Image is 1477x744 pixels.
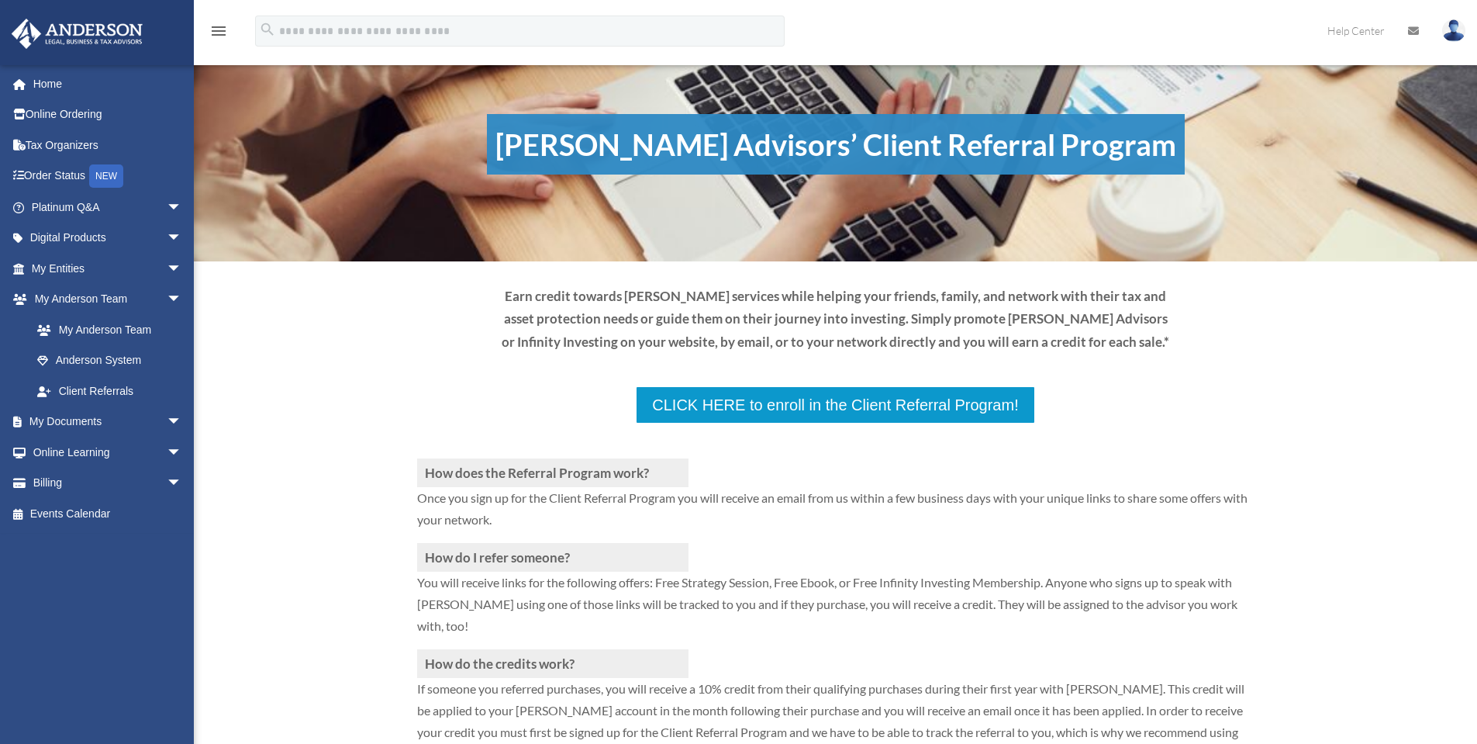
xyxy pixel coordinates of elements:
[167,223,198,254] span: arrow_drop_down
[167,253,198,285] span: arrow_drop_down
[11,437,205,468] a: Online Learningarrow_drop_down
[167,407,198,438] span: arrow_drop_down
[11,407,205,438] a: My Documentsarrow_drop_down
[167,437,198,469] span: arrow_drop_down
[487,114,1185,175] h1: [PERSON_NAME] Advisors’ Client Referral Program
[11,253,205,284] a: My Entitiesarrow_drop_down
[259,21,276,38] i: search
[11,468,205,499] a: Billingarrow_drop_down
[417,459,688,487] h3: How does the Referral Program work?
[167,468,198,500] span: arrow_drop_down
[501,285,1171,354] p: Earn credit towards [PERSON_NAME] services while helping your friends, family, and network with t...
[167,284,198,316] span: arrow_drop_down
[11,68,205,99] a: Home
[417,487,1254,543] p: Once you sign up for the Client Referral Program you will receive an email from us within a few b...
[11,161,205,192] a: Order StatusNEW
[22,345,205,376] a: Anderson System
[7,19,147,49] img: Anderson Advisors Platinum Portal
[22,375,198,407] a: Client Referrals
[89,164,123,188] div: NEW
[209,27,228,40] a: menu
[635,386,1035,424] a: CLICK HERE to enroll in the Client Referral Program!
[11,130,205,161] a: Tax Organizers
[11,284,205,315] a: My Anderson Teamarrow_drop_down
[11,498,205,529] a: Events Calendar
[417,572,1254,649] p: You will receive links for the following offers: Free Strategy Session, Free Ebook, or Free Infin...
[209,22,228,40] i: menu
[11,192,205,223] a: Platinum Q&Aarrow_drop_down
[22,314,205,345] a: My Anderson Team
[167,192,198,223] span: arrow_drop_down
[1442,19,1465,42] img: User Pic
[11,99,205,130] a: Online Ordering
[417,543,688,572] h3: How do I refer someone?
[11,223,205,254] a: Digital Productsarrow_drop_down
[417,649,688,678] h3: How do the credits work?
